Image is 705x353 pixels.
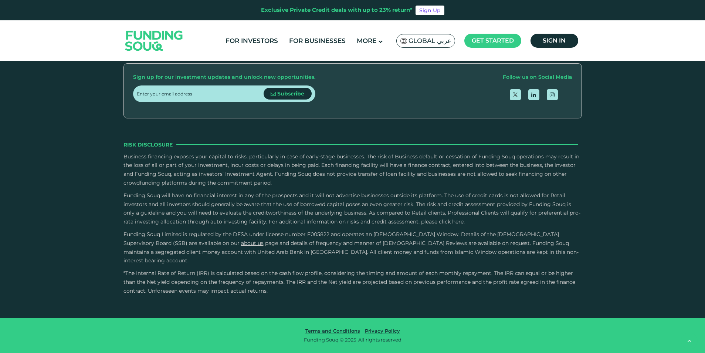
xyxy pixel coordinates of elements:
[261,6,413,14] div: Exclusive Private Credit deals with up to 23% return*
[513,93,518,97] img: twitter
[681,333,698,349] button: back
[123,141,173,149] span: Risk Disclosure
[358,337,401,343] span: All rights reserved
[547,89,558,100] a: open Instagram
[137,85,264,102] input: Enter your email address
[400,38,407,44] img: SA Flag
[543,37,566,44] span: Sign in
[472,37,514,44] span: Get started
[118,22,190,59] img: Logo
[531,34,578,48] a: Sign in
[241,240,264,246] a: About Us
[123,231,559,246] span: Funding Souq Limited is regulated by the DFSA under license number F005822 and operates an [DEMOG...
[304,337,344,343] span: Funding Souq ©
[123,152,582,188] p: Business financing exposes your capital to risks, particularly in case of early-stage businesses....
[265,240,278,246] span: page
[452,218,465,225] a: here.
[277,90,304,97] span: Subscribe
[528,89,539,100] a: open Linkedin
[345,337,356,343] span: 2025
[123,269,582,295] p: *The Internal Rate of Return (IRR) is calculated based on the cash flow profile, considering the ...
[133,73,315,82] div: Sign up for our investment updates and unlock new opportunities.
[357,37,376,44] span: More
[287,35,348,47] a: For Businesses
[416,6,444,15] a: Sign Up
[510,89,521,100] a: open Twitter
[409,37,451,45] span: Global عربي
[123,192,580,225] span: Funding Souq will have no financial interest in any of the prospects and it will not advertise bu...
[123,240,579,264] span: and details of frequency and manner of [DEMOGRAPHIC_DATA] Reviews are available on request. Fundi...
[503,73,572,82] div: Follow us on Social Media
[264,88,312,100] button: Subscribe
[363,328,402,334] a: Privacy Policy
[224,35,280,47] a: For Investors
[304,328,362,334] a: Terms and Conditions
